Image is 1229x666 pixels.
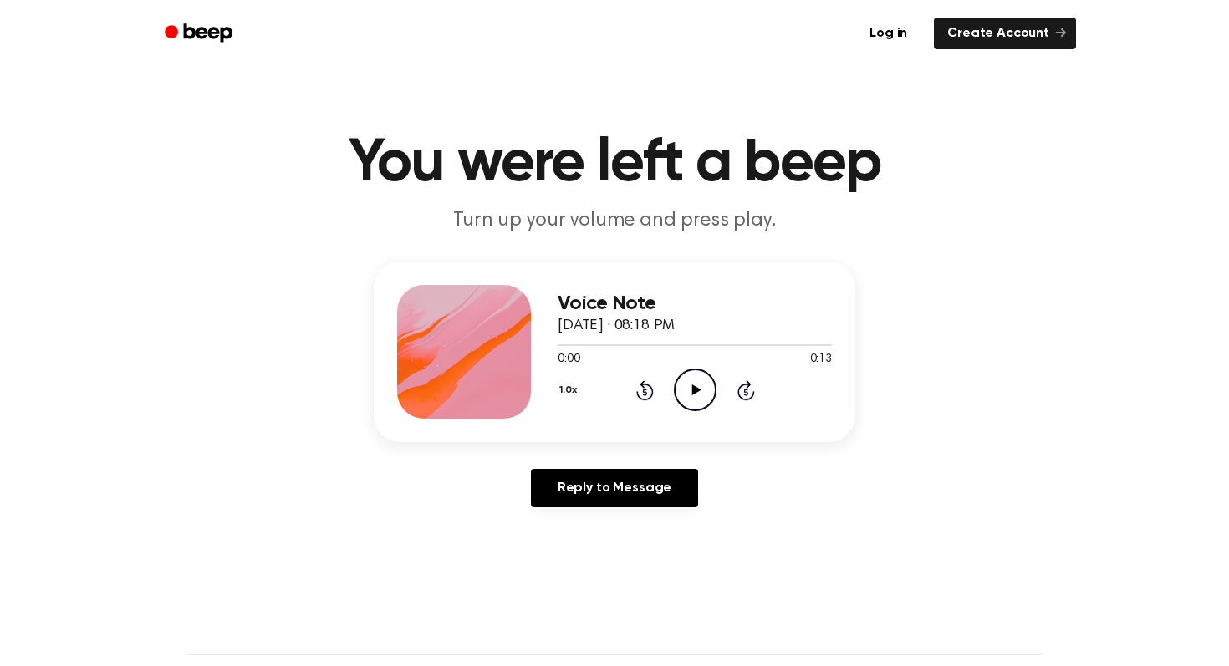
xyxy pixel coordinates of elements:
p: Turn up your volume and press play. [293,207,936,235]
a: Log in [853,14,924,53]
span: [DATE] · 08:18 PM [558,318,675,333]
a: Beep [153,18,247,50]
span: 0:00 [558,351,579,369]
button: 1.0x [558,376,583,404]
span: 0:13 [810,351,832,369]
a: Reply to Message [531,469,698,507]
h1: You were left a beep [186,134,1043,194]
a: Create Account [934,18,1076,49]
h3: Voice Note [558,292,832,315]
